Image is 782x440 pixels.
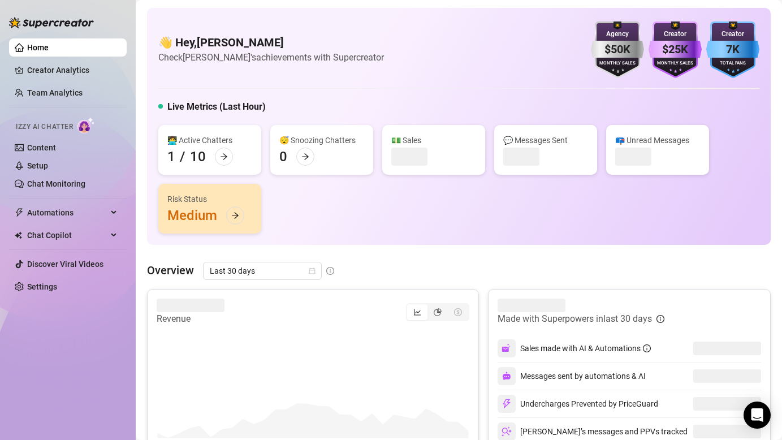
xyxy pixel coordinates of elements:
[502,399,512,409] img: svg%3e
[158,34,384,50] h4: 👋 Hey, [PERSON_NAME]
[167,134,252,146] div: 👩‍💻 Active Chatters
[744,402,771,429] div: Open Intercom Messenger
[147,262,194,279] article: Overview
[27,282,57,291] a: Settings
[502,426,512,437] img: svg%3e
[706,21,759,78] img: blue-badge-DgoSNQY1.svg
[649,21,702,78] img: purple-badge-B9DA21FR.svg
[27,179,85,188] a: Chat Monitoring
[27,143,56,152] a: Content
[190,148,206,166] div: 10
[591,29,644,40] div: Agency
[15,231,22,239] img: Chat Copilot
[706,29,759,40] div: Creator
[502,343,512,353] img: svg%3e
[406,303,469,321] div: segmented control
[279,148,287,166] div: 0
[231,212,239,219] span: arrow-right
[158,50,384,64] article: Check [PERSON_NAME]'s achievements with Supercreator
[591,41,644,58] div: $50K
[301,153,309,161] span: arrow-right
[27,204,107,222] span: Automations
[643,344,651,352] span: info-circle
[16,122,73,132] span: Izzy AI Chatter
[706,41,759,58] div: 7K
[167,100,266,114] h5: Live Metrics (Last Hour)
[326,267,334,275] span: info-circle
[649,29,702,40] div: Creator
[498,367,646,385] div: Messages sent by automations & AI
[413,308,421,316] span: line-chart
[167,193,252,205] div: Risk Status
[591,21,644,78] img: silver-badge-roxG0hHS.svg
[520,342,651,355] div: Sales made with AI & Automations
[503,134,588,146] div: 💬 Messages Sent
[9,17,94,28] img: logo-BBDzfeDw.svg
[454,308,462,316] span: dollar-circle
[706,60,759,67] div: Total Fans
[157,312,224,326] article: Revenue
[220,153,228,161] span: arrow-right
[27,88,83,97] a: Team Analytics
[649,41,702,58] div: $25K
[15,208,24,217] span: thunderbolt
[27,61,118,79] a: Creator Analytics
[434,308,442,316] span: pie-chart
[279,134,364,146] div: 😴 Snoozing Chatters
[210,262,315,279] span: Last 30 days
[77,117,95,133] img: AI Chatter
[502,372,511,381] img: svg%3e
[649,60,702,67] div: Monthly Sales
[27,43,49,52] a: Home
[656,315,664,323] span: info-circle
[498,395,658,413] div: Undercharges Prevented by PriceGuard
[167,148,175,166] div: 1
[27,226,107,244] span: Chat Copilot
[498,312,652,326] article: Made with Superpowers in last 30 days
[309,268,316,274] span: calendar
[391,134,476,146] div: 💵 Sales
[591,60,644,67] div: Monthly Sales
[27,161,48,170] a: Setup
[615,134,700,146] div: 📪 Unread Messages
[27,260,103,269] a: Discover Viral Videos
